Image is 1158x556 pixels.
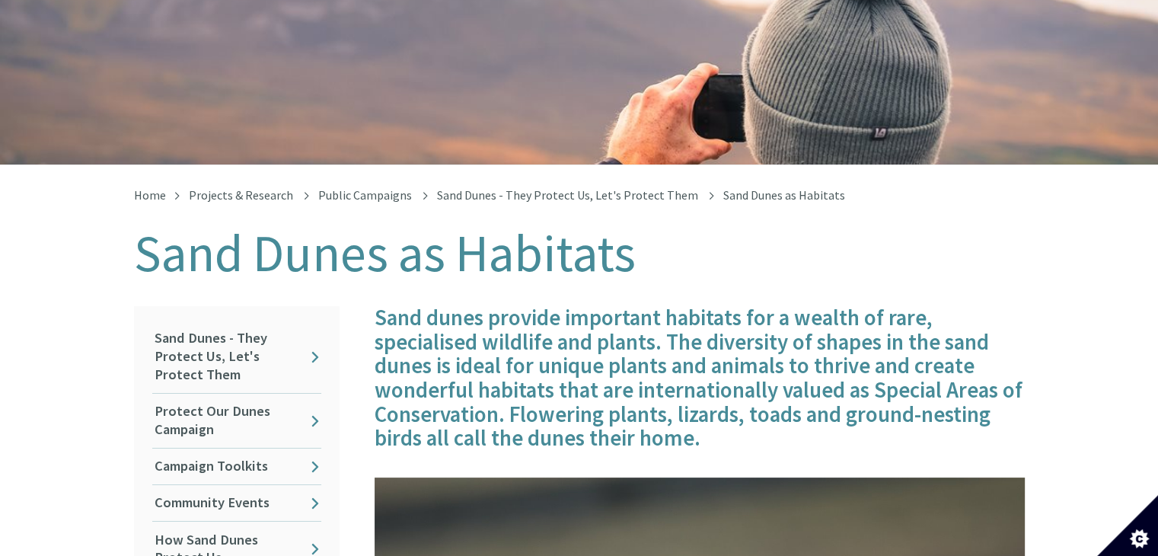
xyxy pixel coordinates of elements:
[152,394,321,448] a: Protect Our Dunes Campaign
[152,449,321,484] a: Campaign Toolkits
[723,187,845,203] span: Sand Dunes as Habitats
[375,306,1025,451] h4: Sand dunes provide important habitats for a wealth of rare, specialised wildlife and plants. The ...
[152,321,321,393] a: Sand Dunes - They Protect Us, Let's Protect Them
[189,187,293,203] a: Projects & Research
[134,225,1025,282] h1: Sand Dunes as Habitats
[152,485,321,521] a: Community Events
[318,187,412,203] a: Public Campaigns
[134,187,166,203] a: Home
[1097,495,1158,556] button: Set cookie preferences
[437,187,698,203] a: Sand Dunes - They Protect Us, Let's Protect Them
